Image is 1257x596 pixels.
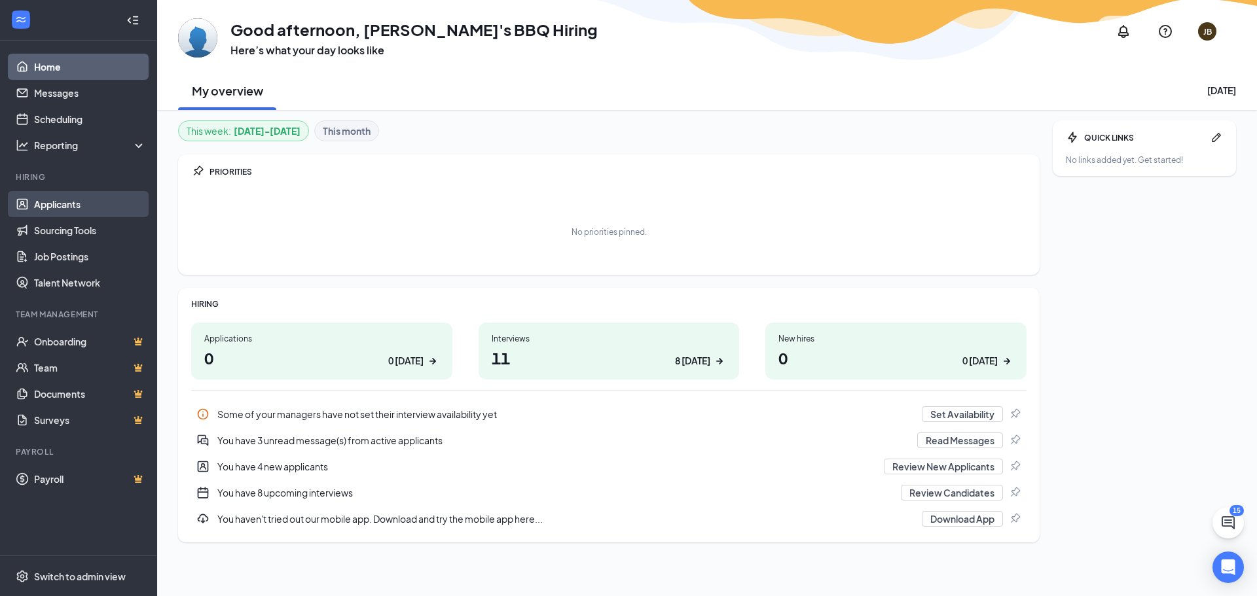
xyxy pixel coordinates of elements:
div: Reporting [34,139,147,152]
div: Applications [204,333,439,344]
div: No priorities pinned. [572,226,647,237]
svg: Pin [1008,460,1021,473]
a: Home [34,54,146,80]
b: [DATE] - [DATE] [234,124,301,138]
div: New hires [778,333,1013,344]
svg: Bolt [1066,131,1079,144]
svg: ChatActive [1220,515,1236,531]
div: No links added yet. Get started! [1066,154,1223,166]
div: You have 8 upcoming interviews [217,486,893,499]
a: PayrollCrown [34,466,146,492]
button: Review New Applicants [884,459,1003,474]
div: You have 4 new applicants [217,460,876,473]
a: Applications00 [DATE]ArrowRight [191,323,452,379]
svg: Collapse [126,14,139,27]
div: [DATE] [1207,84,1236,97]
svg: Settings [16,570,29,583]
div: HIRING [191,298,1027,309]
h3: Here’s what your day looks like [230,43,598,58]
svg: Analysis [16,139,29,152]
div: 0 [DATE] [388,354,424,368]
svg: ArrowRight [713,355,726,368]
svg: ArrowRight [1000,355,1013,368]
a: Applicants [34,191,146,217]
a: SurveysCrown [34,407,146,433]
a: Messages [34,80,146,106]
div: This week : [187,124,301,138]
svg: Pin [1008,434,1021,447]
svg: DoubleChatActive [196,434,209,447]
a: Scheduling [34,106,146,132]
h1: 0 [204,347,439,369]
div: Open Intercom Messenger [1212,552,1244,583]
svg: Download [196,512,209,525]
h1: Good afternoon, [PERSON_NAME]'s BBQ Hiring [230,18,598,41]
a: TeamCrown [34,355,146,381]
div: Team Management [16,309,143,320]
a: OnboardingCrown [34,328,146,355]
svg: ArrowRight [426,355,439,368]
button: Download App [922,511,1003,527]
a: UserEntityYou have 4 new applicantsReview New ApplicantsPin [191,453,1027,480]
div: Interviews [492,333,727,344]
a: Interviews118 [DATE]ArrowRight [479,323,740,379]
h1: 11 [492,347,727,369]
div: JB [1203,26,1212,37]
div: PRIORITIES [209,166,1027,177]
div: 8 [DATE] [675,354,710,368]
div: Some of your managers have not set their interview availability yet [217,408,914,421]
button: ChatActive [1212,507,1244,538]
div: You have 4 new applicants [191,453,1027,480]
b: This month [323,124,371,138]
div: Switch to admin view [34,570,126,583]
a: Sourcing Tools [34,217,146,243]
button: Read Messages [917,432,1003,448]
div: Some of your managers have not set their interview availability yet [191,401,1027,427]
div: 15 [1230,505,1244,516]
a: InfoSome of your managers have not set their interview availability yetSet AvailabilityPin [191,401,1027,427]
a: Job Postings [34,243,146,270]
a: Talent Network [34,270,146,296]
div: Hiring [16,171,143,183]
div: You haven't tried out our mobile app. Download and try the mobile app here... [217,512,914,525]
a: DownloadYou haven't tried out our mobile app. Download and try the mobile app here...Download AppPin [191,506,1027,532]
svg: UserEntity [196,460,209,473]
div: QUICK LINKS [1084,132,1205,143]
a: CalendarNewYou have 8 upcoming interviewsReview CandidatesPin [191,480,1027,506]
a: DocumentsCrown [34,381,146,407]
svg: Pin [1008,486,1021,499]
svg: Pin [191,165,204,178]
h2: My overview [192,82,263,99]
a: New hires00 [DATE]ArrowRight [765,323,1027,379]
svg: Info [196,408,209,421]
div: You have 3 unread message(s) from active applicants [217,434,909,447]
a: DoubleChatActiveYou have 3 unread message(s) from active applicantsRead MessagesPin [191,427,1027,453]
div: You have 3 unread message(s) from active applicants [191,427,1027,453]
div: 0 [DATE] [962,354,998,368]
svg: QuestionInfo [1157,24,1173,39]
svg: Notifications [1116,24,1131,39]
svg: Pin [1008,408,1021,421]
div: Payroll [16,446,143,457]
svg: Pin [1008,512,1021,525]
h1: 0 [778,347,1013,369]
svg: WorkstreamLogo [14,13,27,26]
div: You have 8 upcoming interviews [191,480,1027,506]
button: Set Availability [922,406,1003,422]
img: JC's BBQ Hiring [178,18,217,58]
svg: CalendarNew [196,486,209,499]
div: You haven't tried out our mobile app. Download and try the mobile app here... [191,506,1027,532]
button: Review Candidates [901,485,1003,500]
svg: Pen [1210,131,1223,144]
